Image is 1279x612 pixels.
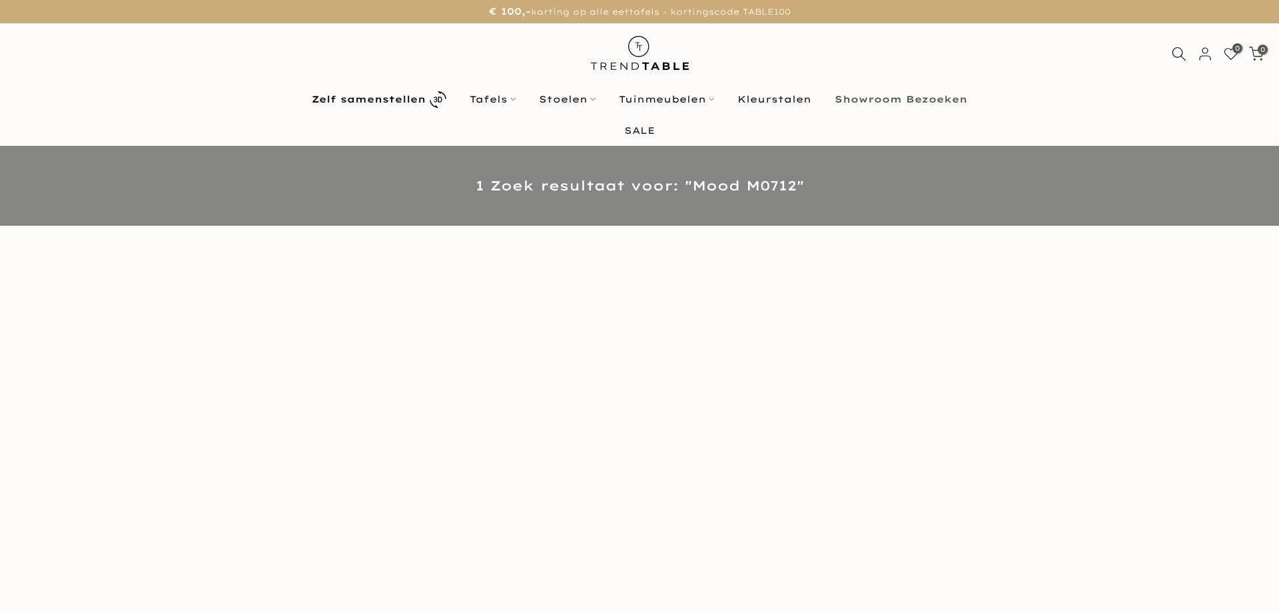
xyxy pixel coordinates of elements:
[250,179,1029,192] h1: 1 Zoek resultaat voor: "Mood M0712"
[489,5,531,17] strong: € 100,-
[1232,43,1242,53] span: 0
[458,91,528,107] a: Tafels
[1,544,68,611] iframe: toggle-frame
[300,88,458,111] a: Zelf samenstellen
[823,91,979,107] a: Showroom Bezoeken
[582,23,698,83] img: trend-table
[608,91,726,107] a: Tuinmeubelen
[528,91,608,107] a: Stoelen
[312,95,426,104] b: Zelf samenstellen
[624,116,655,146] a: SALE
[835,95,967,104] b: Showroom Bezoeken
[726,91,823,107] a: Kleurstalen
[1249,47,1264,61] a: 0
[17,3,1262,20] p: korting op alle eettafels - kortingscode TABLE100
[1224,47,1238,61] a: 0
[1258,45,1268,55] span: 0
